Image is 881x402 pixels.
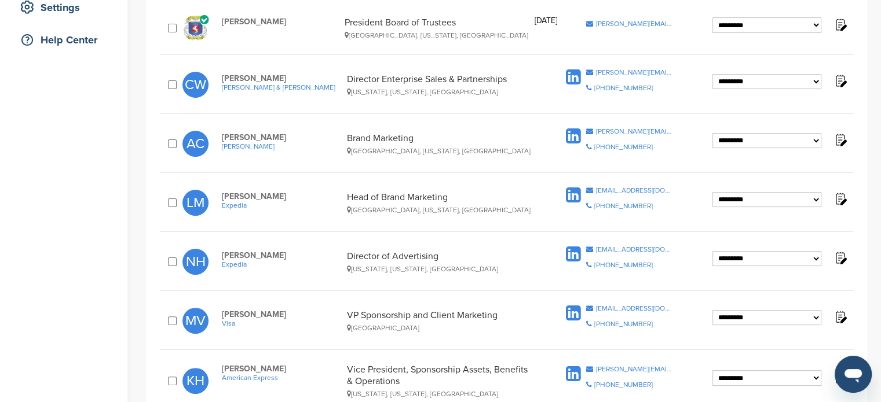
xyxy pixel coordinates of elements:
[833,73,847,88] img: Notes
[222,17,339,27] span: [PERSON_NAME]
[347,250,535,273] div: Director of Advertising
[182,308,209,334] span: MV
[347,73,535,96] div: Director Enterprise Sales & Partnerships
[596,305,673,312] div: [EMAIL_ADDRESS][DOMAIN_NAME]
[596,246,673,253] div: [EMAIL_ADDRESS][DOMAIN_NAME]
[347,309,535,332] div: VP Sponsorship and Client Marketing
[347,206,535,214] div: [GEOGRAPHIC_DATA], [US_STATE], [GEOGRAPHIC_DATA]
[347,364,535,398] div: Vice President, Sponsorship Assets, Benefits & Operations
[596,69,673,76] div: [PERSON_NAME][EMAIL_ADDRESS][PERSON_NAME][DOMAIN_NAME]
[347,88,535,96] div: [US_STATE], [US_STATE], [GEOGRAPHIC_DATA]
[345,31,529,39] div: [GEOGRAPHIC_DATA], [US_STATE], [GEOGRAPHIC_DATA]
[222,364,341,374] span: [PERSON_NAME]
[347,132,535,155] div: Brand Marketing
[596,128,673,135] div: [PERSON_NAME][EMAIL_ADDRESS][PERSON_NAME][PERSON_NAME][DOMAIN_NAME]
[222,260,341,268] a: Expedia
[182,131,209,157] span: AC
[182,249,209,275] span: NH
[222,319,341,327] a: Visa
[222,132,341,142] span: [PERSON_NAME]
[347,191,535,214] div: Head of Brand Marketing
[222,83,341,91] a: [PERSON_NAME] & [PERSON_NAME]
[222,374,341,382] a: American Express
[345,17,529,39] div: President Board of Trustees
[222,201,341,209] a: Expedia
[594,143,653,150] div: [PHONE_NUMBER]
[222,73,341,83] span: [PERSON_NAME]
[594,202,653,209] div: [PHONE_NUMBER]
[835,356,872,393] iframe: Button to launch messaging window
[594,320,653,327] div: [PHONE_NUMBER]
[347,265,535,273] div: [US_STATE], [US_STATE], [GEOGRAPHIC_DATA]
[594,261,653,268] div: [PHONE_NUMBER]
[182,190,209,216] span: LM
[182,368,209,394] span: KH
[833,309,847,324] img: Notes
[182,15,210,41] a: Clean logo
[182,72,209,98] span: CW
[222,142,341,150] a: [PERSON_NAME]
[222,191,341,201] span: [PERSON_NAME]
[222,309,341,319] span: [PERSON_NAME]
[347,324,535,332] div: [GEOGRAPHIC_DATA]
[833,250,847,265] img: Notes
[17,29,116,50] div: Help Center
[347,390,535,398] div: [US_STATE], [US_STATE], [GEOGRAPHIC_DATA]
[535,17,557,39] div: [DATE]
[833,132,847,147] img: Notes
[347,147,535,155] div: [GEOGRAPHIC_DATA], [US_STATE], [GEOGRAPHIC_DATA]
[833,17,847,32] img: Notes
[12,27,116,53] a: Help Center
[594,381,653,388] div: [PHONE_NUMBER]
[596,366,673,373] div: [PERSON_NAME][EMAIL_ADDRESS][PERSON_NAME][DOMAIN_NAME]
[222,250,341,260] span: [PERSON_NAME]
[833,370,847,385] img: Notes
[833,191,847,206] img: Notes
[596,187,673,194] div: [EMAIL_ADDRESS][DOMAIN_NAME]
[594,84,653,91] div: [PHONE_NUMBER]
[182,15,209,41] img: Clean logo
[596,20,673,27] span: [PERSON_NAME][EMAIL_ADDRESS][PERSON_NAME][DOMAIN_NAME]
